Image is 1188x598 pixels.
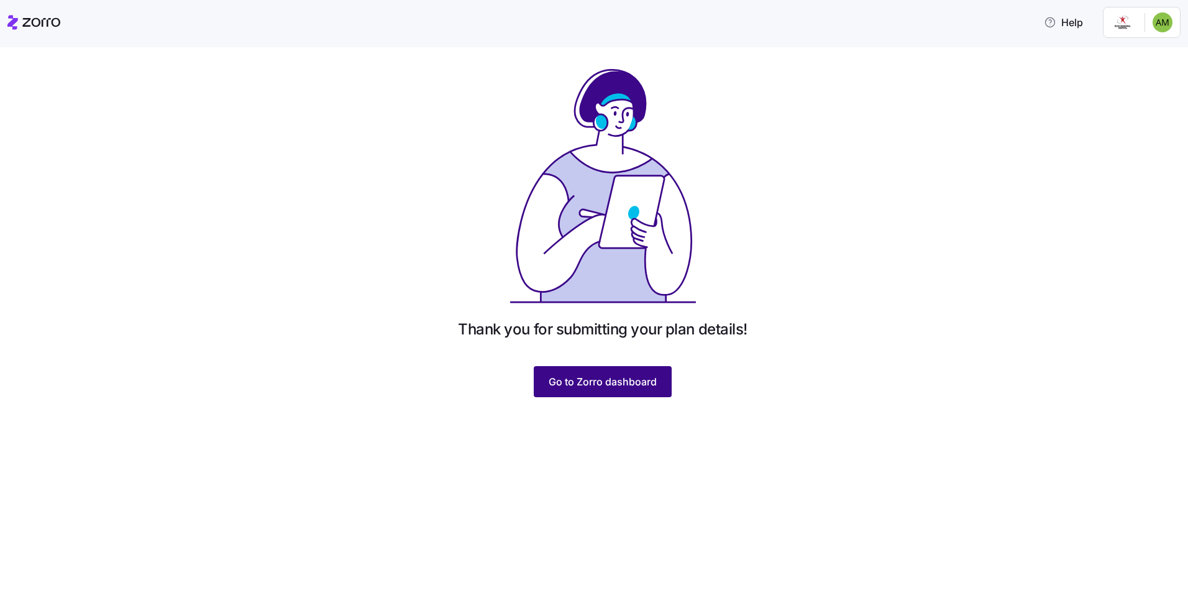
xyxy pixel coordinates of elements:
span: Go to Zorro dashboard [549,374,657,389]
img: Employer logo [1111,15,1135,30]
span: Help [1044,15,1083,30]
h1: Thank you for submitting your plan details! [458,320,747,339]
button: Help [1034,10,1093,35]
button: Go to Zorro dashboard [534,366,672,397]
img: fa93dd60eb0557154ad2ab980761172e [1153,12,1172,32]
